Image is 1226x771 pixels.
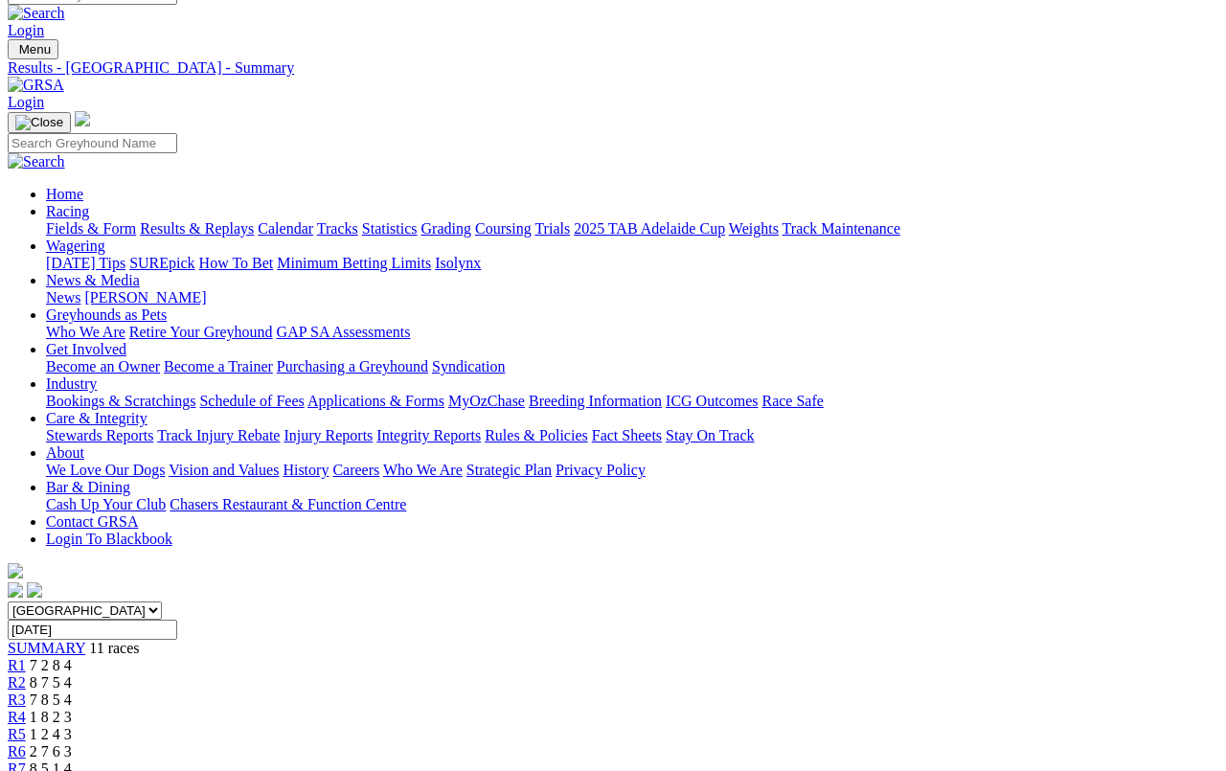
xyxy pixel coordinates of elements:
a: News [46,289,80,306]
a: Trials [534,220,570,237]
img: GRSA [8,77,64,94]
a: ICG Outcomes [666,393,758,409]
a: Privacy Policy [556,462,646,478]
a: Wagering [46,238,105,254]
a: MyOzChase [448,393,525,409]
div: Racing [46,220,1218,238]
a: Cash Up Your Club [46,496,166,512]
span: 7 8 5 4 [30,692,72,708]
a: Become a Trainer [164,358,273,374]
a: R1 [8,657,26,673]
a: Care & Integrity [46,410,148,426]
a: Who We Are [46,324,125,340]
a: Track Injury Rebate [157,427,280,443]
a: Who We Are [383,462,463,478]
a: Rules & Policies [485,427,588,443]
a: Login [8,22,44,38]
a: Bar & Dining [46,479,130,495]
a: Schedule of Fees [199,393,304,409]
a: Industry [46,375,97,392]
a: How To Bet [199,255,274,271]
a: [DATE] Tips [46,255,125,271]
a: R6 [8,743,26,760]
div: Care & Integrity [46,427,1218,444]
img: Close [15,115,63,130]
span: 11 races [89,640,139,656]
a: Bookings & Scratchings [46,393,195,409]
a: Statistics [362,220,418,237]
a: About [46,444,84,461]
a: Track Maintenance [783,220,900,237]
span: 1 8 2 3 [30,709,72,725]
span: 7 2 8 4 [30,657,72,673]
a: [PERSON_NAME] [84,289,206,306]
a: R2 [8,674,26,691]
a: Isolynx [435,255,481,271]
span: 8 7 5 4 [30,674,72,691]
a: Strategic Plan [466,462,552,478]
a: Breeding Information [529,393,662,409]
img: logo-grsa-white.png [75,111,90,126]
a: Purchasing a Greyhound [277,358,428,374]
button: Toggle navigation [8,112,71,133]
a: Grading [421,220,471,237]
a: Fields & Form [46,220,136,237]
a: History [283,462,329,478]
a: GAP SA Assessments [277,324,411,340]
a: Results - [GEOGRAPHIC_DATA] - Summary [8,59,1218,77]
div: Bar & Dining [46,496,1218,513]
div: Get Involved [46,358,1218,375]
button: Toggle navigation [8,39,58,59]
a: Race Safe [761,393,823,409]
img: logo-grsa-white.png [8,563,23,578]
a: Home [46,186,83,202]
a: Tracks [317,220,358,237]
a: Calendar [258,220,313,237]
a: News & Media [46,272,140,288]
a: SUREpick [129,255,194,271]
span: 2 7 6 3 [30,743,72,760]
a: 2025 TAB Adelaide Cup [574,220,725,237]
div: Greyhounds as Pets [46,324,1218,341]
img: Search [8,5,65,22]
a: Injury Reports [284,427,373,443]
input: Search [8,133,177,153]
a: Stewards Reports [46,427,153,443]
a: Retire Your Greyhound [129,324,273,340]
div: News & Media [46,289,1218,306]
div: About [46,462,1218,479]
a: Coursing [475,220,532,237]
a: Syndication [432,358,505,374]
a: R5 [8,726,26,742]
a: R4 [8,709,26,725]
a: SUMMARY [8,640,85,656]
a: Greyhounds as Pets [46,306,167,323]
a: Chasers Restaurant & Function Centre [170,496,406,512]
a: Login To Blackbook [46,531,172,547]
div: Industry [46,393,1218,410]
a: Minimum Betting Limits [277,255,431,271]
input: Select date [8,620,177,640]
a: Results & Replays [140,220,254,237]
a: Applications & Forms [307,393,444,409]
a: Login [8,94,44,110]
a: Fact Sheets [592,427,662,443]
a: R3 [8,692,26,708]
img: twitter.svg [27,582,42,598]
a: Racing [46,203,89,219]
a: We Love Our Dogs [46,462,165,478]
a: Get Involved [46,341,126,357]
a: Become an Owner [46,358,160,374]
a: Contact GRSA [46,513,138,530]
img: Search [8,153,65,170]
a: Vision and Values [169,462,279,478]
span: 1 2 4 3 [30,726,72,742]
div: Wagering [46,255,1218,272]
a: Weights [729,220,779,237]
